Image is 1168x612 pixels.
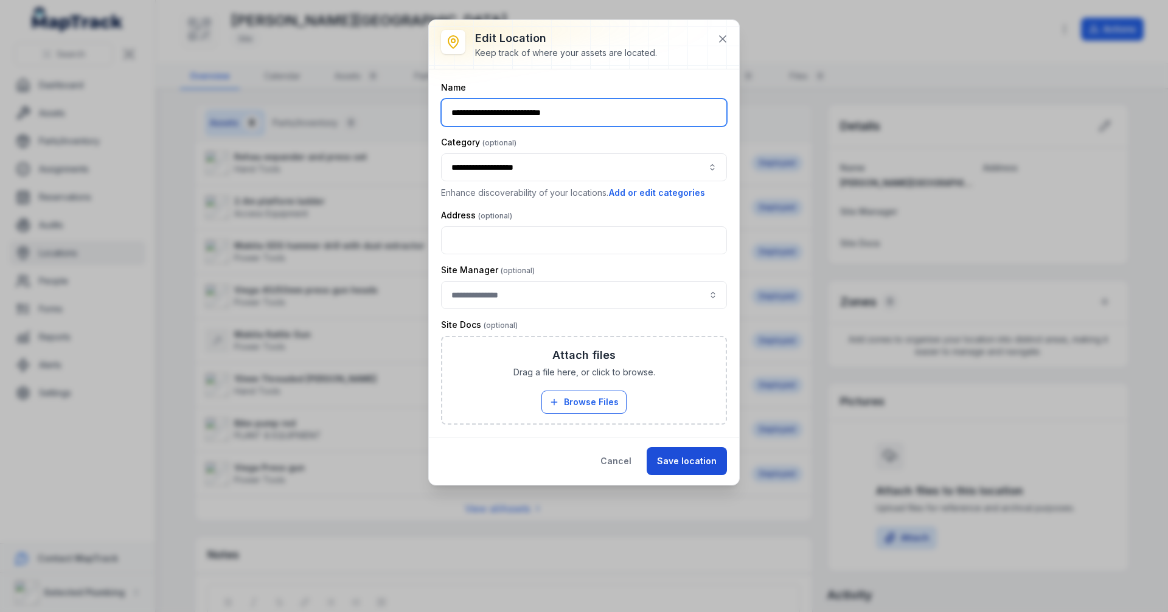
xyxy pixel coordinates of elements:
div: Keep track of where your assets are located. [475,47,657,59]
input: location-edit:cf[64ff8499-06bd-4b10-b203-156b2ac3e9ed]-label [441,281,727,309]
button: Add or edit categories [608,186,706,200]
label: Category [441,136,516,148]
h3: Edit location [475,30,657,47]
label: Address [441,209,512,221]
button: Save location [647,447,727,475]
label: Site Docs [441,319,518,331]
button: Browse Files [541,391,627,414]
button: Cancel [590,447,642,475]
label: Site Manager [441,264,535,276]
h3: Attach files [552,347,616,364]
label: Name [441,82,466,94]
span: Drag a file here, or click to browse. [513,366,655,378]
p: Enhance discoverability of your locations. [441,186,727,200]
